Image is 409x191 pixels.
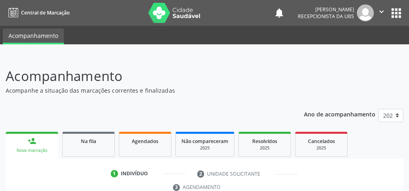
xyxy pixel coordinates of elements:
p: Ano de acompanhamento [304,109,375,119]
span: Central de Marcação [21,9,70,16]
span: Resolvidos [252,138,277,145]
p: Acompanhe a situação das marcações correntes e finalizadas [6,86,284,95]
button: apps [389,6,403,20]
button: notifications [274,7,285,19]
div: [PERSON_NAME] [298,6,354,13]
img: img [357,4,374,21]
i:  [377,7,386,16]
div: 2025 [245,145,285,151]
span: Na fila [81,138,96,145]
div: person_add [27,137,36,145]
p: Acompanhamento [6,66,284,86]
button:  [374,4,389,21]
span: Agendados [132,138,158,145]
div: 2025 [181,145,228,151]
a: Central de Marcação [6,6,70,19]
div: Indivíduo [121,170,148,177]
div: 2025 [301,145,342,151]
a: Acompanhamento [3,29,64,44]
div: Nova marcação [11,147,53,154]
span: Não compareceram [181,138,228,145]
span: Cancelados [308,138,335,145]
div: 1 [111,170,118,177]
span: Recepcionista da UBS [298,13,354,20]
